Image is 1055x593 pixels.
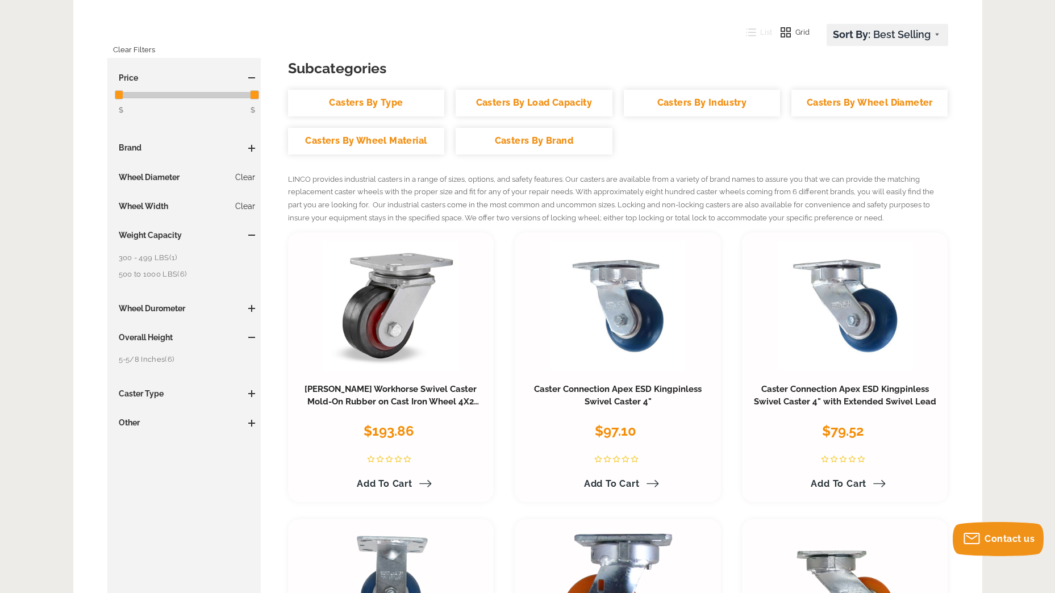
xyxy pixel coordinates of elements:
a: [PERSON_NAME] Workhorse Swivel Caster Mold-On Rubber on Cast Iron Wheel 4X2 3/4RB (300 LBS Cap) [305,384,479,419]
a: Casters By Brand [456,128,612,154]
a: Caster Connection Apex ESD Kingpinless Swivel Caster 4" with Extended Swivel Lead [754,384,936,407]
a: Casters By Wheel Material [288,128,444,154]
span: $ [119,106,123,114]
span: $79.52 [822,423,864,439]
a: Casters By Industry [624,90,780,116]
span: $97.10 [595,423,636,439]
span: Contact us [985,533,1035,544]
a: 5-5/8 Inches(6) [119,353,256,366]
a: Clear Filters [113,41,155,59]
span: (6) [165,355,174,364]
h3: Overall Height [113,332,256,343]
h3: Wheel Durometer [113,303,256,314]
h3: Caster Type [113,388,256,399]
a: Clear [235,172,255,183]
p: LINCO provides industrial casters in a range of sizes, options, and safety features. Our casters ... [288,173,948,225]
a: Add to Cart [577,474,659,494]
span: Add to Cart [811,478,866,489]
h3: Wheel Diameter [113,172,256,183]
a: Casters By Load Capacity [456,90,612,116]
span: $ [251,104,255,116]
span: (6) [177,270,186,278]
a: Casters By Type [288,90,444,116]
a: Add to Cart [350,474,432,494]
h3: Wheel Width [113,201,256,212]
span: Add to Cart [357,478,412,489]
h3: Subcategories [288,58,948,78]
button: List [737,24,773,41]
span: Add to Cart [584,478,640,489]
a: Caster Connection Apex ESD Kingpinless Swivel Caster 4" [534,384,702,407]
button: Contact us [953,522,1044,556]
a: 300 - 499 LBS(1) [119,252,256,264]
button: Grid [772,24,810,41]
span: (1) [169,253,177,262]
h3: Brand [113,142,256,153]
a: 500 to 1000 LBS(6) [119,268,256,281]
h3: Weight Capacity [113,229,256,241]
a: Clear [235,201,255,212]
a: Add to Cart [804,474,886,494]
span: $193.86 [364,423,414,439]
a: Casters By Wheel Diameter [791,90,948,116]
h3: Other [113,417,256,428]
h3: Price [113,72,256,83]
